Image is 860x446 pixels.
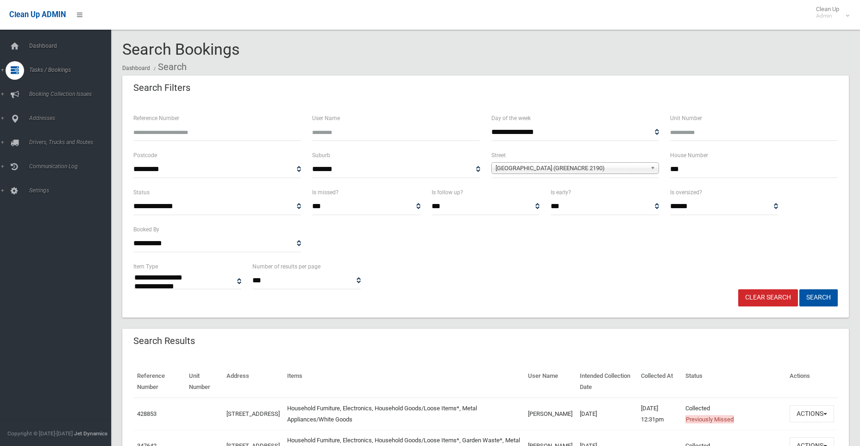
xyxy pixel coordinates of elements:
[26,43,118,49] span: Dashboard
[637,398,682,430] td: [DATE] 12:31pm
[26,163,118,170] span: Communication Log
[432,187,463,198] label: Is follow up?
[682,366,786,398] th: Status
[283,398,524,430] td: Household Furniture, Electronics, Household Goods/Loose Items*, Metal Appliances/White Goods
[137,410,157,417] a: 428853
[9,10,66,19] span: Clean Up ADMIN
[811,6,848,19] span: Clean Up
[816,13,839,19] small: Admin
[122,40,240,58] span: Search Bookings
[670,187,702,198] label: Is oversized?
[524,366,576,398] th: User Name
[122,79,201,97] header: Search Filters
[74,430,107,437] strong: Jet Dynamics
[491,113,531,123] label: Day of the week
[122,332,206,350] header: Search Results
[670,150,708,160] label: House Number
[122,65,150,71] a: Dashboard
[524,398,576,430] td: [PERSON_NAME]
[786,366,838,398] th: Actions
[491,150,506,160] label: Street
[576,398,637,430] td: [DATE]
[133,150,157,160] label: Postcode
[133,187,150,198] label: Status
[738,289,798,306] a: Clear Search
[252,261,320,272] label: Number of results per page
[133,261,158,272] label: Item Type
[670,113,702,123] label: Unit Number
[26,115,118,121] span: Addresses
[26,91,118,97] span: Booking Collection Issues
[151,58,187,76] li: Search
[26,187,118,194] span: Settings
[312,187,339,198] label: Is missed?
[133,366,185,398] th: Reference Number
[637,366,682,398] th: Collected At
[223,366,283,398] th: Address
[496,163,647,174] span: [GEOGRAPHIC_DATA] (GREENACRE 2190)
[682,398,786,430] td: Collected
[133,113,179,123] label: Reference Number
[790,405,834,422] button: Actions
[26,139,118,146] span: Drivers, Trucks and Routes
[312,113,340,123] label: User Name
[226,410,280,417] a: [STREET_ADDRESS]
[576,366,637,398] th: Intended Collection Date
[312,150,330,160] label: Suburb
[7,430,73,437] span: Copyright © [DATE]-[DATE]
[133,224,159,235] label: Booked By
[685,415,734,423] span: Previously Missed
[283,366,524,398] th: Items
[26,67,118,73] span: Tasks / Bookings
[185,366,223,398] th: Unit Number
[799,289,838,306] button: Search
[551,187,571,198] label: Is early?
